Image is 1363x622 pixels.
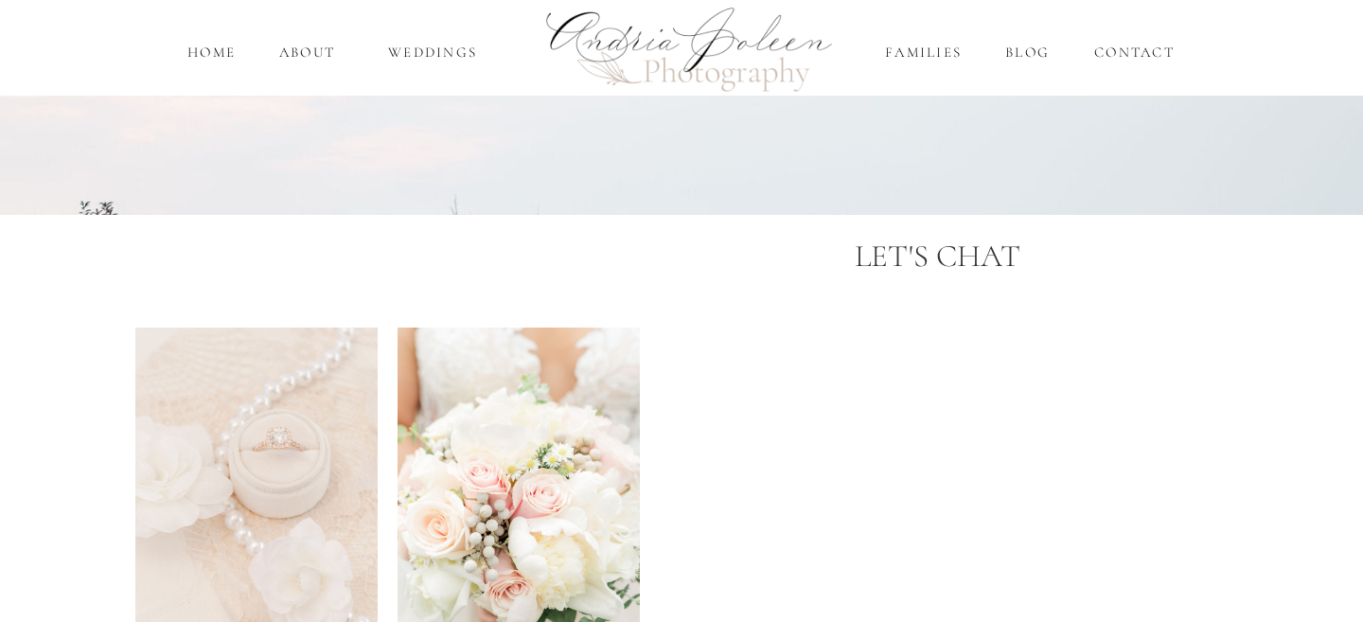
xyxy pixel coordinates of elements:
a: home [185,42,239,63]
a: Families [882,42,965,63]
a: About [274,42,340,63]
h3: LET'S CHAT [645,235,1230,282]
a: Contact [1089,42,1179,63]
a: Blog [1001,42,1053,63]
a: Weddings [377,42,488,63]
